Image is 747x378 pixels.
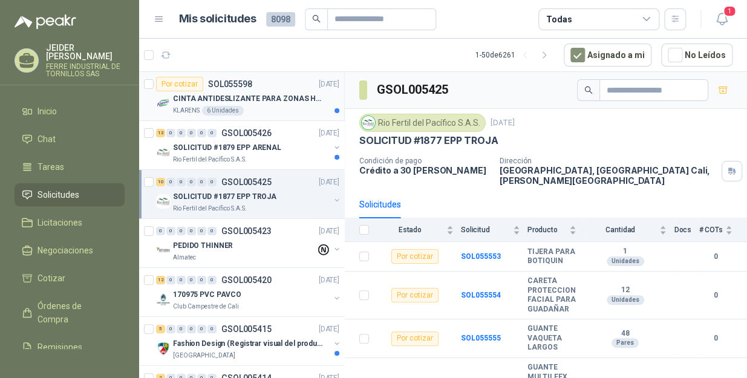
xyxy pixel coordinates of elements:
[699,218,747,242] th: # COTs
[221,276,272,284] p: GSOL005420
[491,117,515,129] p: [DATE]
[546,13,572,26] div: Todas
[187,178,196,186] div: 0
[584,285,667,295] b: 12
[38,299,113,326] span: Órdenes de Compra
[179,10,256,28] h1: Mis solicitudes
[207,276,217,284] div: 0
[156,194,171,209] img: Company Logo
[15,15,76,29] img: Logo peakr
[197,276,206,284] div: 0
[156,175,342,213] a: 10 0 0 0 0 0 GSOL005425[DATE] Company LogoSOLICITUD #1877 EPP TROJARio Fertil del Pacífico S.A.S.
[207,178,217,186] div: 0
[15,100,125,123] a: Inicio
[221,129,272,137] p: GSOL005426
[187,276,196,284] div: 0
[173,289,241,301] p: 170975 PVC PAVCO
[461,291,501,299] b: SOL055554
[197,325,206,333] div: 0
[173,351,235,360] p: [GEOGRAPHIC_DATA]
[723,5,736,17] span: 1
[202,106,244,116] div: 6 Unidades
[475,45,554,65] div: 1 - 50 de 6261
[156,224,342,262] a: 0 0 0 0 0 0 GSOL005423[DATE] Company LogoPEDIDO THINNERAlmatec
[527,324,576,353] b: GUANTE VAQUETA LARGOS
[527,247,576,266] b: TIJERA PARA BOTIQUIN
[46,63,125,77] p: FERRE INDUSTRIAL DE TORNILLOS SAS
[187,129,196,137] div: 0
[527,276,576,314] b: CARETA PROTECCION FACIAL PARA GUADAÑAR
[15,211,125,234] a: Licitaciones
[156,227,165,235] div: 0
[139,72,344,121] a: Por cotizarSOL055598[DATE] Company LogoCINTA ANTIDESLIZANTE PARA ZONAS HUMEDASKLARENS6 Unidades
[187,325,196,333] div: 0
[359,165,490,175] p: Crédito a 30 [PERSON_NAME]
[500,165,717,186] p: [GEOGRAPHIC_DATA], [GEOGRAPHIC_DATA] Cali , [PERSON_NAME][GEOGRAPHIC_DATA]
[173,155,247,165] p: Rio Fertil del Pacífico S.A.S.
[38,105,57,118] span: Inicio
[699,251,732,262] b: 0
[15,267,125,290] a: Cotizar
[319,226,339,237] p: [DATE]
[15,155,125,178] a: Tareas
[500,157,717,165] p: Dirección
[319,275,339,286] p: [DATE]
[187,227,196,235] div: 0
[177,227,186,235] div: 0
[564,44,651,67] button: Asignado a mi
[376,226,444,234] span: Estado
[156,145,171,160] img: Company Logo
[584,86,593,94] span: search
[177,129,186,137] div: 0
[166,325,175,333] div: 0
[177,178,186,186] div: 0
[362,116,375,129] img: Company Logo
[15,239,125,262] a: Negociaciones
[266,12,295,27] span: 8098
[38,188,79,201] span: Solicitudes
[584,329,667,339] b: 48
[207,227,217,235] div: 0
[38,132,56,146] span: Chat
[461,226,511,234] span: Solicitud
[156,322,342,360] a: 5 0 0 0 0 0 GSOL005415[DATE] Company LogoFashion Design (Registrar visual del producto)[GEOGRAPHI...
[607,295,644,305] div: Unidades
[38,341,82,354] span: Remisiones
[377,80,450,99] h3: GSOL005425
[208,80,252,88] p: SOL055598
[166,129,175,137] div: 0
[15,183,125,206] a: Solicitudes
[319,79,339,90] p: [DATE]
[391,331,439,346] div: Por cotizar
[173,191,276,203] p: SOLICITUD #1877 EPP TROJA
[156,276,165,284] div: 12
[461,252,501,261] a: SOL055553
[15,336,125,359] a: Remisiones
[156,325,165,333] div: 5
[38,216,82,229] span: Licitaciones
[156,273,342,311] a: 12 0 0 0 0 0 GSOL005420[DATE] Company Logo170975 PVC PAVCOClub Campestre de Cali
[173,142,281,154] p: SOLICITUD #1879 EPP ARENAL
[177,276,186,284] div: 0
[319,324,339,335] p: [DATE]
[607,256,644,266] div: Unidades
[221,325,272,333] p: GSOL005415
[156,77,203,91] div: Por cotizar
[699,333,732,344] b: 0
[312,15,321,23] span: search
[156,341,171,356] img: Company Logo
[207,325,217,333] div: 0
[359,114,486,132] div: Rio Fertil del Pacífico S.A.S.
[173,106,200,116] p: KLARENS
[359,198,401,211] div: Solicitudes
[319,128,339,139] p: [DATE]
[173,253,196,262] p: Almatec
[173,240,233,252] p: PEDIDO THINNER
[156,292,171,307] img: Company Logo
[173,204,247,213] p: Rio Fertil del Pacífico S.A.S.
[156,126,342,165] a: 13 0 0 0 0 0 GSOL005426[DATE] Company LogoSOLICITUD #1879 EPP ARENALRio Fertil del Pacífico S.A.S.
[461,334,501,342] a: SOL055555
[319,177,339,188] p: [DATE]
[359,134,498,147] p: SOLICITUD #1877 EPP TROJA
[156,178,165,186] div: 10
